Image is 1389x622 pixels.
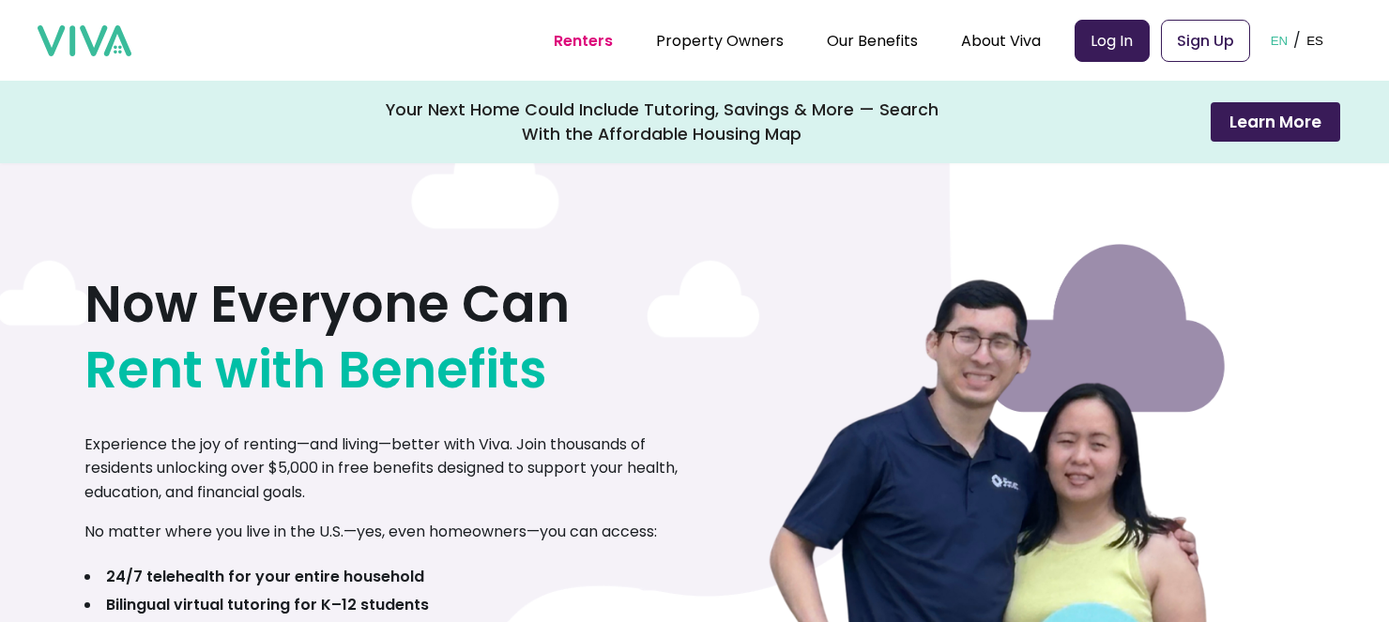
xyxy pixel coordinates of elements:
[106,594,429,615] b: Bilingual virtual tutoring for K–12 students
[656,30,784,52] a: Property Owners
[84,271,570,402] h1: Now Everyone Can
[554,30,613,52] a: Renters
[385,98,939,146] div: Your Next Home Could Include Tutoring, Savings & More — Search With the Affordable Housing Map
[38,25,131,57] img: viva
[1211,102,1340,142] button: Learn More
[1301,11,1329,69] button: ES
[84,520,657,544] p: No matter where you live in the U.S.—yes, even homeowners—you can access:
[961,17,1041,64] div: About Viva
[827,17,918,64] div: Our Benefits
[1265,11,1294,69] button: EN
[84,337,547,402] span: Rent with Benefits
[1161,20,1250,62] a: Sign Up
[1075,20,1150,62] a: Log In
[106,566,424,587] b: 24/7 telehealth for your entire household
[1293,26,1301,54] p: /
[84,432,694,505] p: Experience the joy of renting—and living—better with Viva. Join thousands of residents unlocking ...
